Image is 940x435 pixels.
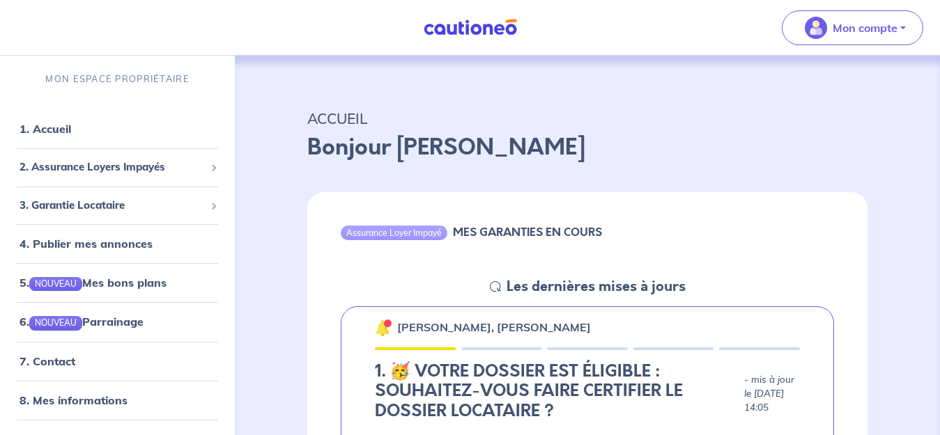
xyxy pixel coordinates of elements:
[20,276,167,290] a: 5.NOUVEAUMes bons plans
[6,347,229,375] div: 7. Contact
[20,315,144,329] a: 6.NOUVEAUParrainage
[6,192,229,219] div: 3. Garantie Locataire
[833,19,897,36] p: Mon compte
[6,269,229,296] div: 5.NOUVEAUMes bons plans
[782,10,923,45] button: illu_account_valid_menu.svgMon compte
[507,278,686,295] h5: Les dernières mises à jours
[6,115,229,143] div: 1. Accueil
[397,319,591,335] p: [PERSON_NAME], [PERSON_NAME]
[6,154,229,181] div: 2. Assurance Loyers Impayés
[20,393,128,407] a: 8. Mes informations
[20,159,205,175] span: 2. Assurance Loyers Impayés
[6,308,229,335] div: 6.NOUVEAUParrainage
[307,106,868,131] p: ACCUEIL
[805,17,827,39] img: illu_account_valid_menu.svg
[45,72,189,86] p: MON ESPACE PROPRIÉTAIRE
[20,354,75,368] a: 7. Contact
[453,226,602,239] h6: MES GARANTIES EN COURS
[307,131,868,164] p: Bonjour [PERSON_NAME]
[375,361,800,427] div: state: CERTIFICATION-CHOICE, Context: NEW,MAYBE-CERTIFICATE,RELATIONSHIP,LESSOR-DOCUMENTS
[6,230,229,258] div: 4. Publier mes annonces
[418,19,523,36] img: Cautioneo
[375,319,392,336] img: 🔔
[744,373,800,415] p: - mis à jour le [DATE] 14:05
[375,361,739,421] h4: 1. 🥳 VOTRE DOSSIER EST ÉLIGIBLE : SOUHAITEZ-VOUS FAIRE CERTIFIER LE DOSSIER LOCATAIRE ?
[20,122,71,136] a: 1. Accueil
[6,386,229,414] div: 8. Mes informations
[341,226,447,239] div: Assurance Loyer Impayé
[20,198,205,214] span: 3. Garantie Locataire
[20,237,153,251] a: 4. Publier mes annonces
